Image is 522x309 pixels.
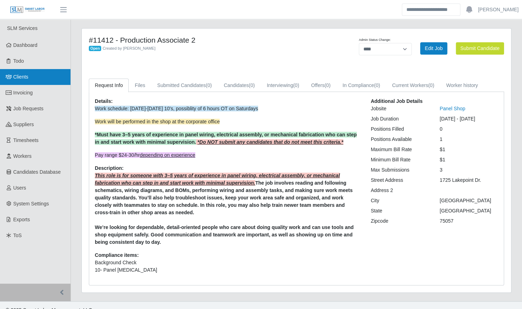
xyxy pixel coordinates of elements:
[89,36,327,44] h4: #11412 - Production Associate 2
[13,106,44,111] span: Job Requests
[434,136,503,143] div: 1
[95,106,258,111] span: Work schedule: [DATE]-[DATE] 10's, possiblity of 6 hours OT on Saturdays
[197,139,343,145] span: *Do NOT submit any candidates that do not meet this criteria.*
[366,156,435,163] div: Minimum Bill Rate
[95,180,352,215] strong: The job involves reading and following schematics, wiring diagrams, and BOMs, performing wiring a...
[140,152,195,158] span: depending on experience
[13,217,30,222] span: Exports
[13,137,39,143] span: Timesheets
[434,115,503,123] div: [DATE] - [DATE]
[13,42,38,48] span: Dashboard
[151,79,218,92] a: Submitted Candidates
[440,79,484,92] a: Worker history
[10,6,45,14] img: SLM Logo
[293,82,299,88] span: (0)
[206,82,212,88] span: (0)
[402,4,460,16] input: Search
[95,152,195,158] span: Pay range $24-30/hr
[13,185,26,191] span: Users
[359,38,391,43] label: Admin Status Change:
[95,266,360,274] li: 10- Panel [MEDICAL_DATA]
[95,173,340,186] strong: This role is for someone with 3–5 years of experience in panel wiring, electrical assembly, or me...
[366,166,435,174] div: Max Submissions
[13,122,34,127] span: Suppliers
[7,25,37,31] span: SLM Services
[95,252,139,258] b: Compliance items:
[434,146,503,153] div: $1
[434,166,503,174] div: 3
[366,136,435,143] div: Positions Available
[366,115,435,123] div: Job Duration
[13,90,33,95] span: Invoicing
[366,197,435,204] div: City
[249,82,255,88] span: (0)
[386,79,440,92] a: Current Workers
[366,105,435,112] div: Jobsite
[428,82,434,88] span: (0)
[366,146,435,153] div: Maximum Bill Rate
[366,207,435,215] div: State
[366,177,435,184] div: Street Address
[13,153,32,159] span: Workers
[337,79,386,92] a: In Compliance
[366,187,435,194] div: Address 2
[434,177,503,184] div: 1725 Lakepoint Dr.
[434,197,503,204] div: [GEOGRAPHIC_DATA]
[478,6,518,13] a: [PERSON_NAME]
[13,201,49,206] span: System Settings
[103,46,155,50] span: Created by [PERSON_NAME]
[89,46,101,51] span: Open
[95,132,357,145] span: *Must have 3–5 years of experience in panel wiring, electrical assembly, or mechanical fabricatio...
[366,125,435,133] div: Positions Filled
[95,224,354,245] strong: We’re looking for dependable, detail-oriented people who care about doing quality work and can us...
[95,98,113,104] b: Details:
[371,98,423,104] b: Additional Job Details
[261,79,305,92] a: Interviewing
[434,156,503,163] div: $1
[325,82,331,88] span: (0)
[420,42,447,55] a: Edit Job
[89,79,129,92] a: Request Info
[434,125,503,133] div: 0
[95,165,124,171] b: Description:
[13,233,22,238] span: ToS
[13,74,29,80] span: Clients
[456,42,504,55] button: Submit Candidate
[218,79,261,92] a: Candidates
[13,58,24,64] span: Todo
[129,79,151,92] a: Files
[13,169,61,175] span: Candidates Database
[305,79,337,92] a: Offers
[95,259,360,266] li: Background Check
[434,217,503,225] div: 75057
[95,119,220,124] span: Work will be performed in the shop at the corporate office
[374,82,380,88] span: (0)
[366,217,435,225] div: Zipcode
[440,106,465,111] a: Panel Shop
[434,207,503,215] div: [GEOGRAPHIC_DATA]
